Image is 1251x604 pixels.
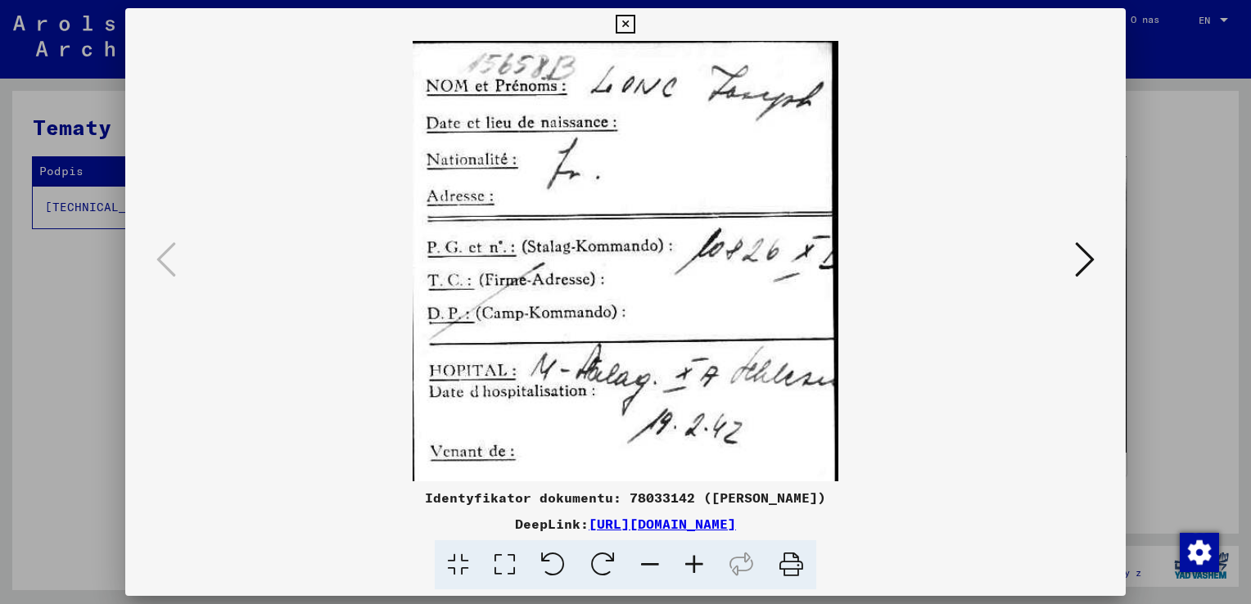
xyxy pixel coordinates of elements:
img: Zmienianie zgody [1180,533,1219,572]
div: Zmienianie zgody [1179,532,1218,571]
div: Identyfikator dokumentu: 78033142 ([PERSON_NAME]) [125,488,1126,507]
div: DeepLink: [125,514,1126,534]
a: [URL][DOMAIN_NAME] [589,516,736,532]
